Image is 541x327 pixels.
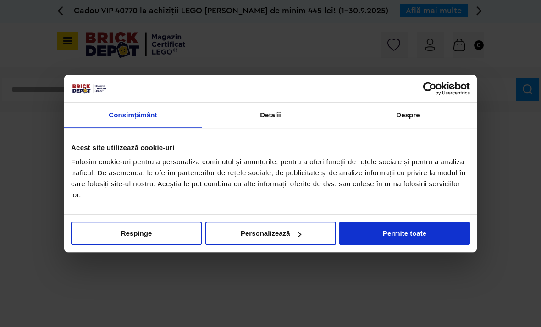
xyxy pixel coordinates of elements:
a: Detalii [202,103,339,128]
button: Personalizează [205,222,336,245]
a: Usercentrics Cookiebot - opens in a new window [390,82,470,95]
img: siglă [71,83,107,94]
a: Consimțământ [64,103,202,128]
button: Permite toate [339,222,470,245]
div: Folosim cookie-uri pentru a personaliza conținutul și anunțurile, pentru a oferi funcții de rețel... [71,156,470,200]
div: Acest site utilizează cookie-uri [71,142,470,153]
a: Despre [339,103,477,128]
button: Respinge [71,222,202,245]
